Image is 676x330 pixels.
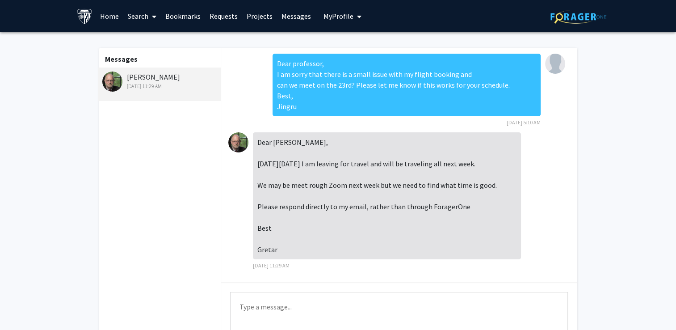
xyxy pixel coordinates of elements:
span: [DATE] 5:10 AM [507,119,541,126]
iframe: Chat [7,290,38,323]
b: Messages [105,55,138,63]
img: ForagerOne Logo [550,10,606,24]
span: [DATE] 11:29 AM [253,262,290,269]
img: Gretar Tryggvason [102,72,122,92]
a: Bookmarks [161,0,205,32]
span: My Profile [323,12,353,21]
img: Jingru Luo [545,54,565,74]
div: [PERSON_NAME] [102,72,219,90]
a: Requests [205,0,242,32]
img: Gretar Tryggvason [228,132,248,152]
div: [DATE] 11:29 AM [102,82,219,90]
a: Messages [277,0,315,32]
img: Johns Hopkins University Logo [77,8,92,24]
div: Dear [PERSON_NAME], [DATE][DATE] I am leaving for travel and will be traveling all next week. We ... [253,132,521,259]
a: Projects [242,0,277,32]
a: Home [96,0,123,32]
div: Dear professor, I am sorry that there is a small issue with my flight booking and can we meet on ... [273,54,541,116]
a: Search [123,0,161,32]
